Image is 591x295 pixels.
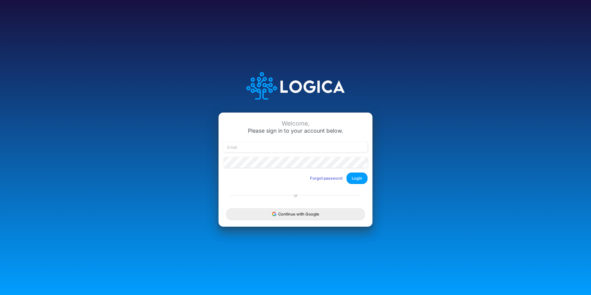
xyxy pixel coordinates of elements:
button: Continue with Google [226,208,365,220]
button: Login [347,173,368,184]
div: Welcome, [223,120,368,127]
button: Forgot password [306,173,347,183]
span: Please sign in to your account below. [248,127,343,134]
input: Email [223,142,368,152]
